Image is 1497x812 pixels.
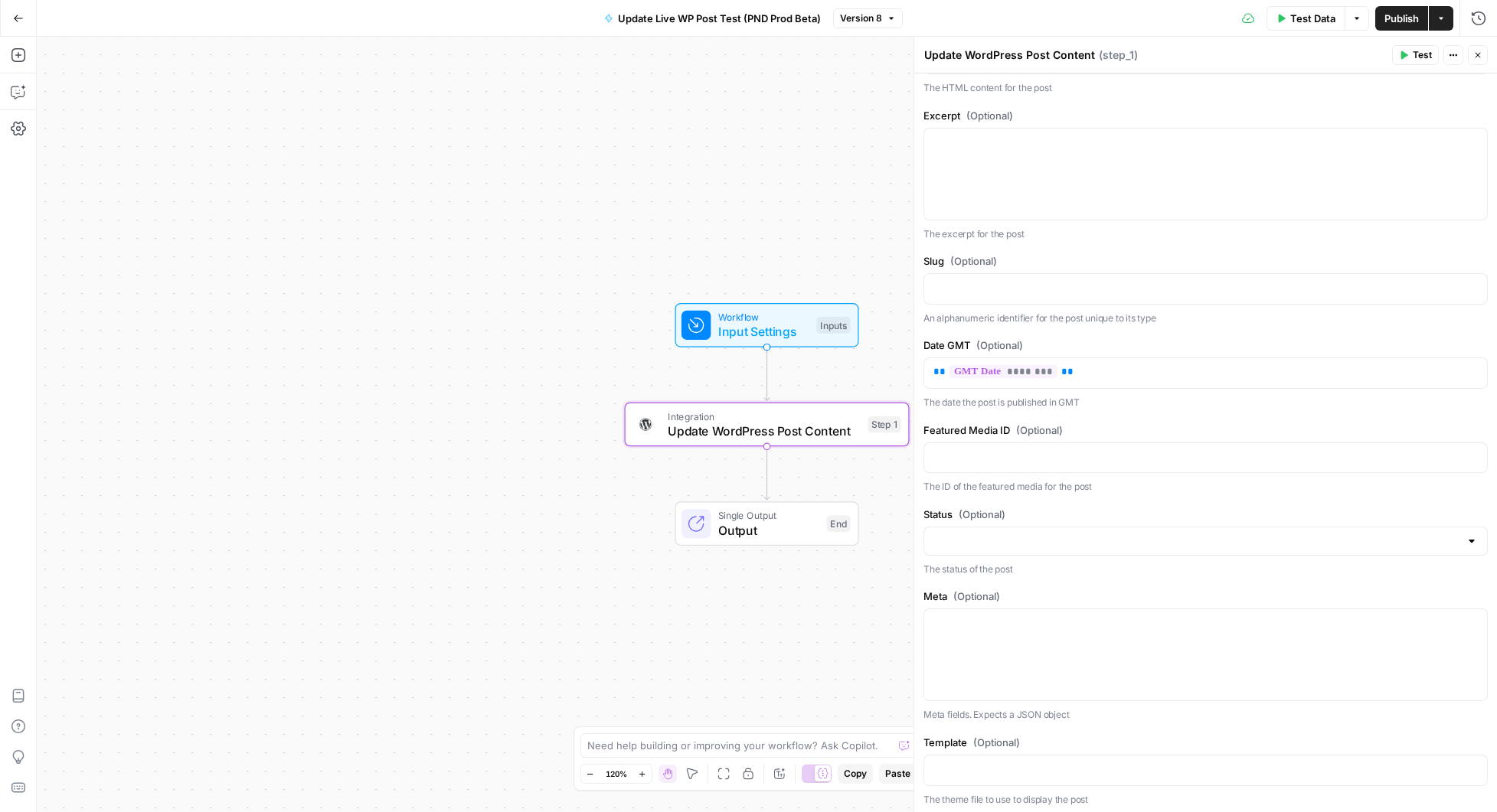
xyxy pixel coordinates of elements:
span: Integration [668,409,861,423]
span: Single Output [718,508,819,523]
span: 120% [606,768,627,780]
span: Update WordPress Post Content [668,422,861,440]
span: Version 8 [840,11,882,25]
span: (Optional) [976,338,1023,353]
span: Paste [885,767,910,781]
div: Single OutputOutputEnd [625,501,910,546]
span: Publish [1384,11,1419,26]
button: Paste [879,764,917,784]
p: Meta fields. Expects a JSON object [923,707,1488,722]
div: WorkflowInput SettingsInputs [625,303,910,347]
label: Excerpt [923,108,1488,123]
span: (Optional) [966,108,1013,123]
div: End [827,515,851,532]
img: WordPress%20logotype.png [636,416,655,434]
span: (Optional) [953,589,1000,604]
p: The HTML content for the post [923,80,1488,96]
span: Output [718,521,819,540]
div: Step 1 [868,416,901,433]
span: Test Data [1290,11,1335,26]
span: (Optional) [959,507,1005,522]
span: (Optional) [1016,422,1063,438]
button: Publish [1375,6,1428,31]
button: Update Live WP Post Test (PND Prod Beta) [595,6,830,31]
button: Test [1392,45,1439,65]
span: Copy [844,767,867,781]
p: The ID of the featured media for the post [923,479,1488,494]
label: Slug [923,253,1488,269]
span: (Optional) [973,735,1020,750]
span: Input Settings [718,322,809,341]
button: Copy [838,764,873,784]
g: Edge from start to step_1 [764,347,770,401]
span: Update Live WP Post Test (PND Prod Beta) [618,11,821,26]
p: The theme file to use to display the post [923,792,1488,807]
button: Test Data [1267,6,1345,31]
button: Version 8 [833,8,903,28]
label: Date GMT [923,338,1488,353]
div: IntegrationUpdate WordPress Post ContentStep 1 [625,403,910,447]
p: The status of the post [923,562,1488,577]
div: Inputs [816,317,850,334]
span: Test [1413,48,1432,62]
p: The date the post is published in GMT [923,395,1488,410]
textarea: Update WordPress Post Content [924,47,1095,63]
g: Edge from step_1 to end [764,446,770,500]
p: The excerpt for the post [923,227,1488,242]
span: Workflow [718,310,809,324]
span: ( step_1 ) [1099,47,1138,63]
label: Template [923,735,1488,750]
label: Meta [923,589,1488,604]
span: (Optional) [950,253,997,269]
label: Featured Media ID [923,422,1488,438]
p: An alphanumeric identifier for the post unique to its type [923,311,1488,326]
label: Status [923,507,1488,522]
